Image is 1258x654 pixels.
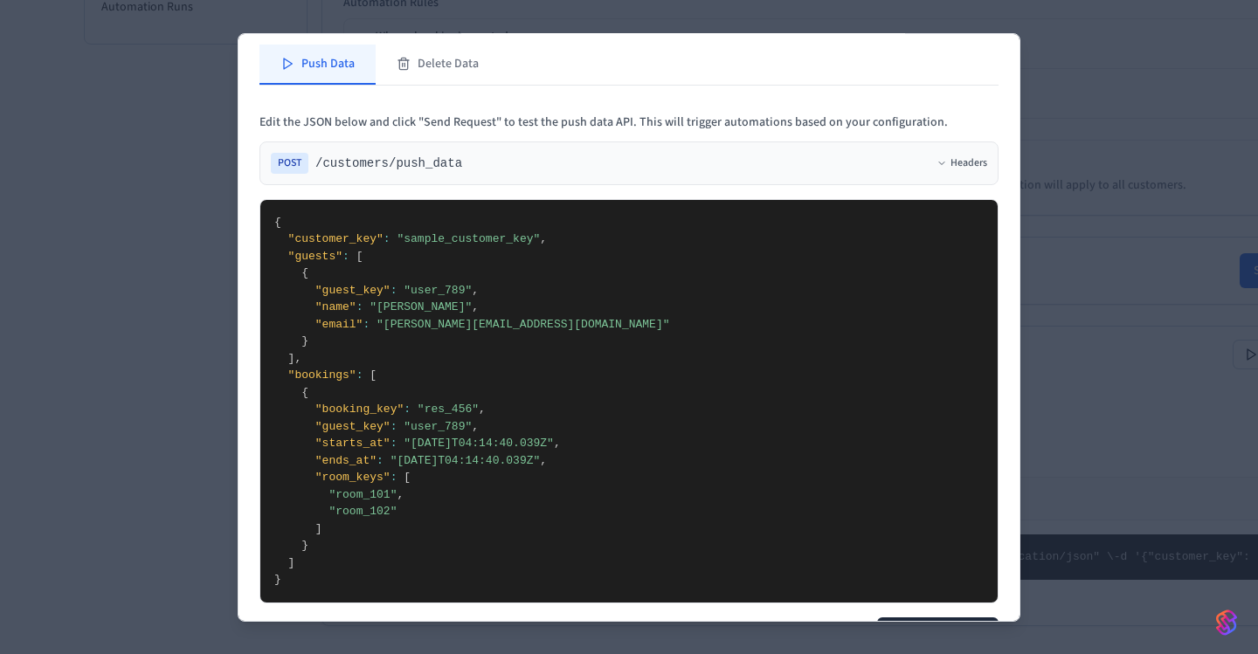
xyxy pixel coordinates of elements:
[271,152,308,173] span: POST
[1216,609,1237,637] img: SeamLogoGradient.69752ec5.svg
[259,44,376,84] button: Push Data
[937,155,987,169] button: Headers
[877,616,999,651] button: Send Request
[259,620,366,648] button: Reset to Sample
[259,113,999,130] p: Edit the JSON below and click "Send Request" to test the push data API. This will trigger automat...
[376,44,500,84] button: Delete Data
[315,154,462,171] span: /customers/push_data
